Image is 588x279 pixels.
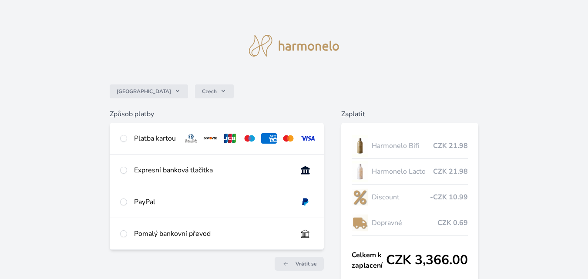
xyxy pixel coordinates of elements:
span: CZK 21.98 [433,141,468,151]
span: CZK 21.98 [433,166,468,177]
img: discount-lo.png [352,186,368,208]
span: [GEOGRAPHIC_DATA] [117,88,171,95]
h6: Způsob platby [110,109,324,119]
span: Harmonelo Bifi [372,141,433,151]
span: Harmonelo Lacto [372,166,433,177]
img: logo.svg [249,35,339,57]
img: CLEAN_LACTO_se_stinem_x-hi-lo.jpg [352,161,368,182]
img: diners.svg [183,133,199,144]
img: paypal.svg [297,197,313,207]
span: CZK 3,366.00 [386,252,468,268]
span: Dopravné [372,218,437,228]
img: onlineBanking_CZ.svg [297,165,313,175]
div: PayPal [134,197,290,207]
img: jcb.svg [222,133,238,144]
button: Czech [195,84,234,98]
span: CZK 0.69 [437,218,468,228]
div: Platba kartou [134,133,176,144]
a: Vrátit se [275,257,324,271]
img: bankTransfer_IBAN.svg [297,229,313,239]
span: Discount [372,192,430,202]
h6: Zaplatit [341,109,478,119]
img: discover.svg [202,133,218,144]
div: Pomalý bankovní převod [134,229,290,239]
img: CLEAN_BIFI_se_stinem_x-lo.jpg [352,135,368,157]
img: mc.svg [280,133,296,144]
span: Czech [202,88,217,95]
span: Celkem k zaplacení [352,250,386,271]
img: delivery-lo.png [352,212,368,234]
img: amex.svg [261,133,277,144]
img: maestro.svg [242,133,258,144]
button: [GEOGRAPHIC_DATA] [110,84,188,98]
img: visa.svg [300,133,316,144]
span: Vrátit se [296,260,317,267]
span: -CZK 10.99 [430,192,468,202]
div: Expresní banková tlačítka [134,165,290,175]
